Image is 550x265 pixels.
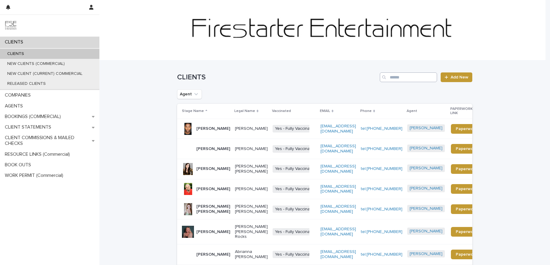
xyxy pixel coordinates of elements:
[361,187,402,191] a: tel:[PHONE_NUMBER]
[361,230,402,234] a: tel:[PHONE_NUMBER]
[273,228,319,236] span: Yes - Fully Vaccinated
[361,207,402,211] a: tel:[PHONE_NUMBER]
[2,71,87,76] p: NEW CLIENT (CURRENT) COMMERCIAL
[182,108,204,114] p: Stage Name
[451,124,482,134] a: Paperwork
[273,145,319,153] span: Yes - Fully Vaccinated
[273,206,319,213] span: Yes - Fully Vaccinated
[407,108,417,114] p: Agent
[2,162,36,168] p: BOOK OUTS
[235,224,268,239] p: [PERSON_NAME] [PERSON_NAME] Rocks
[2,173,68,178] p: WORK PERMIT (Commercial)
[196,187,230,192] p: [PERSON_NAME]
[235,146,268,152] p: [PERSON_NAME]
[360,108,372,114] p: Phone
[320,227,356,236] a: [EMAIL_ADDRESS][DOMAIN_NAME]
[177,179,492,199] tr: [PERSON_NAME][PERSON_NAME]Yes - Fully Vaccinated[EMAIL_ADDRESS][DOMAIN_NAME]tel:[PHONE_NUMBER][PE...
[273,165,319,173] span: Yes - Fully Vaccinated
[410,251,442,257] a: [PERSON_NAME]
[2,39,28,45] p: CLIENTS
[196,229,230,235] p: [PERSON_NAME]
[177,73,377,82] h1: CLIENTS
[451,164,482,174] a: Paperwork
[456,252,477,257] span: Paperwork
[410,146,442,151] a: [PERSON_NAME]
[456,167,477,171] span: Paperwork
[320,164,356,174] a: [EMAIL_ADDRESS][DOMAIN_NAME]
[2,92,36,98] p: COMPANIES
[235,187,268,192] p: [PERSON_NAME]
[273,185,319,193] span: Yes - Fully Vaccinated
[451,204,482,214] a: Paperwork
[196,204,230,214] p: [PERSON_NAME] [PERSON_NAME]
[410,126,442,131] a: [PERSON_NAME]
[361,252,402,257] a: tel:[PHONE_NUMBER]
[2,51,29,56] p: CLIENTS
[410,206,442,211] a: [PERSON_NAME]
[177,219,492,244] tr: [PERSON_NAME][PERSON_NAME] [PERSON_NAME] RocksYes - Fully Vaccinated[EMAIL_ADDRESS][DOMAIN_NAME]t...
[273,125,319,132] span: Yes - Fully Vaccinated
[451,227,482,237] a: Paperwork
[235,126,268,131] p: [PERSON_NAME]
[380,72,437,82] input: Search
[273,251,319,258] span: Yes - Fully Vaccinated
[2,124,56,130] p: CLIENT STATEMENTS
[2,103,28,109] p: AGENTS
[456,230,477,234] span: Paperwork
[2,61,70,66] p: NEW CLIENTS (COMMERCIAL)
[272,108,291,114] p: Vaccinated
[177,119,492,139] tr: [PERSON_NAME][PERSON_NAME]Yes - Fully Vaccinated[EMAIL_ADDRESS][DOMAIN_NAME]tel:[PHONE_NUMBER][PE...
[441,72,472,82] a: Add New
[320,124,356,133] a: [EMAIL_ADDRESS][DOMAIN_NAME]
[234,108,255,114] p: Legal Name
[361,126,402,131] a: tel:[PHONE_NUMBER]
[177,159,492,179] tr: [PERSON_NAME][PERSON_NAME] [PERSON_NAME]Yes - Fully Vaccinated[EMAIL_ADDRESS][DOMAIN_NAME]tel:[PH...
[456,127,477,131] span: Paperwork
[196,126,230,131] p: [PERSON_NAME]
[177,199,492,219] tr: [PERSON_NAME] [PERSON_NAME][PERSON_NAME] [PERSON_NAME]Yes - Fully Vaccinated[EMAIL_ADDRESS][DOMAI...
[2,81,51,86] p: RELEASED CLIENTS
[196,252,230,257] p: [PERSON_NAME]
[196,166,230,171] p: [PERSON_NAME]
[177,244,492,265] tr: [PERSON_NAME]Abrianna [PERSON_NAME]Yes - Fully Vaccinated[EMAIL_ADDRESS][DOMAIN_NAME]tel:[PHONE_N...
[410,166,442,171] a: [PERSON_NAME]
[456,207,477,211] span: Paperwork
[2,135,92,146] p: CLIENT COMMISSIONS & MAILED CHECKS
[451,144,482,154] a: Paperwork
[320,250,356,259] a: [EMAIL_ADDRESS][DOMAIN_NAME]
[361,147,402,151] a: tel:[PHONE_NUMBER]
[2,152,75,157] p: RESOURCE LINKS (Commercial)
[451,184,482,194] a: Paperwork
[361,167,402,171] a: tel:[PHONE_NUMBER]
[320,108,330,114] p: EMAIL
[177,139,492,159] tr: [PERSON_NAME][PERSON_NAME]Yes - Fully Vaccinated[EMAIL_ADDRESS][DOMAIN_NAME]tel:[PHONE_NUMBER][PE...
[410,186,442,191] a: [PERSON_NAME]
[410,229,442,234] a: [PERSON_NAME]
[320,204,356,214] a: [EMAIL_ADDRESS][DOMAIN_NAME]
[320,144,356,153] a: [EMAIL_ADDRESS][DOMAIN_NAME]
[235,204,268,214] p: [PERSON_NAME] [PERSON_NAME]
[2,114,66,120] p: BOOKINGS (COMMERCIAL)
[196,146,230,152] p: [PERSON_NAME]
[451,250,482,259] a: Paperwork
[235,249,268,260] p: Abrianna [PERSON_NAME]
[235,164,268,174] p: [PERSON_NAME] [PERSON_NAME]
[320,184,356,194] a: [EMAIL_ADDRESS][DOMAIN_NAME]
[456,187,477,191] span: Paperwork
[456,147,477,151] span: Paperwork
[5,20,17,32] img: 9JgRvJ3ETPGCJDhvPVA5
[450,106,479,117] p: PAPERWORK LINK
[451,75,468,79] span: Add New
[177,89,202,99] button: Agent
